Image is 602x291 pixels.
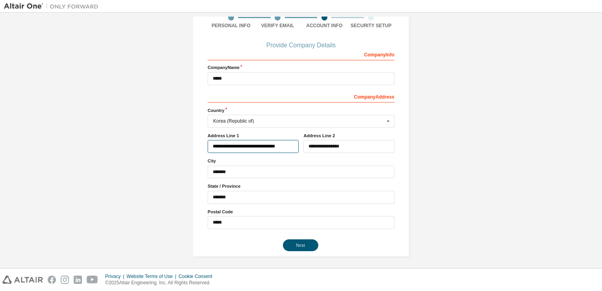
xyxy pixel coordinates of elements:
img: facebook.svg [48,276,56,284]
img: Altair One [4,2,102,10]
label: Address Line 2 [303,132,394,139]
label: State / Province [208,183,394,189]
label: City [208,158,394,164]
div: Personal Info [208,22,255,29]
img: linkedin.svg [74,276,82,284]
img: youtube.svg [87,276,98,284]
p: © 2025 Altair Engineering, Inc. All Rights Reserved. [105,280,217,286]
img: instagram.svg [61,276,69,284]
div: Company Info [208,48,394,60]
div: Verify Email [255,22,301,29]
div: Security Setup [348,22,395,29]
label: Country [208,107,394,114]
button: Next [283,239,318,251]
div: Provide Company Details [208,43,394,48]
img: altair_logo.svg [2,276,43,284]
div: Company Address [208,90,394,103]
div: Cookie Consent [178,273,217,280]
div: Privacy [105,273,126,280]
label: Address Line 1 [208,132,299,139]
div: Account Info [301,22,348,29]
div: Korea (Republic of) [213,119,385,123]
div: Website Terms of Use [126,273,178,280]
label: Postal Code [208,209,394,215]
label: Company Name [208,64,394,71]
